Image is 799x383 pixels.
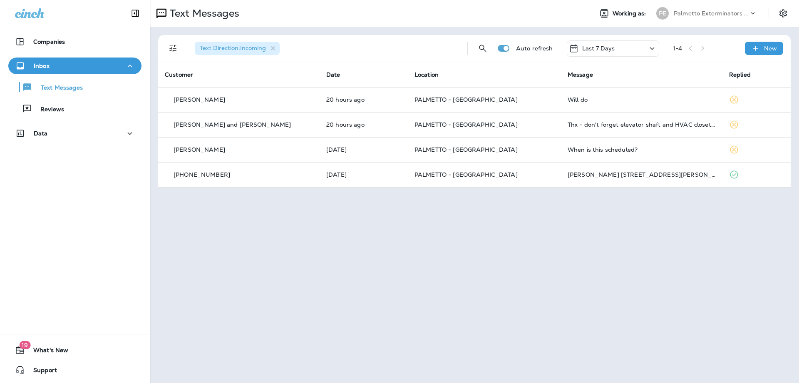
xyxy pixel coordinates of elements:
[414,121,518,128] span: PALMETTO - [GEOGRAPHIC_DATA]
[613,10,648,17] span: Working as:
[8,58,141,74] button: Inbox
[174,171,230,178] p: [PHONE_NUMBER]
[34,63,50,69] p: Inbox
[25,347,68,357] span: What's New
[516,45,553,52] p: Auto refresh
[414,71,439,78] span: Location
[165,71,193,78] span: Customer
[165,40,181,57] button: Filters
[174,121,291,128] p: [PERSON_NAME] and [PERSON_NAME]
[414,171,518,178] span: PALMETTO - [GEOGRAPHIC_DATA]
[8,342,141,358] button: 19What's New
[32,84,83,92] p: Text Messages
[776,6,791,21] button: Settings
[326,121,401,128] p: Aug 20, 2025 11:45 AM
[729,71,751,78] span: Replied
[174,146,225,153] p: [PERSON_NAME]
[326,146,401,153] p: Aug 14, 2025 09:23 PM
[166,7,239,20] p: Text Messages
[568,171,716,178] div: Deb Dixon 3 Sunfield Ct Greer Backyard pictures with treatment areas/concerns with the rock area ...
[414,146,518,153] span: PALMETTO - [GEOGRAPHIC_DATA]
[34,130,48,137] p: Data
[8,33,141,50] button: Companies
[568,121,716,128] div: Thx - don't forget elevator shaft and HVAC closet - I imagine Hunter will remind you as well
[195,42,280,55] div: Text Direction:Incoming
[200,44,266,52] span: Text Direction : Incoming
[326,171,401,178] p: Aug 14, 2025 04:01 PM
[582,45,615,52] p: Last 7 Days
[673,45,682,52] div: 1 - 4
[32,106,64,114] p: Reviews
[568,96,716,103] div: Will do
[656,7,669,20] div: PE
[414,96,518,103] span: PALMETTO - [GEOGRAPHIC_DATA]
[568,146,716,153] div: When is this scheduled?
[474,40,491,57] button: Search Messages
[568,71,593,78] span: Message
[33,38,65,45] p: Companies
[8,100,141,118] button: Reviews
[8,125,141,142] button: Data
[764,45,777,52] p: New
[326,96,401,103] p: Aug 20, 2025 11:45 AM
[674,10,749,17] p: Palmetto Exterminators LLC
[19,341,30,349] span: 19
[174,96,225,103] p: [PERSON_NAME]
[326,71,340,78] span: Date
[25,367,57,377] span: Support
[8,78,141,96] button: Text Messages
[124,5,147,22] button: Collapse Sidebar
[8,362,141,378] button: Support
